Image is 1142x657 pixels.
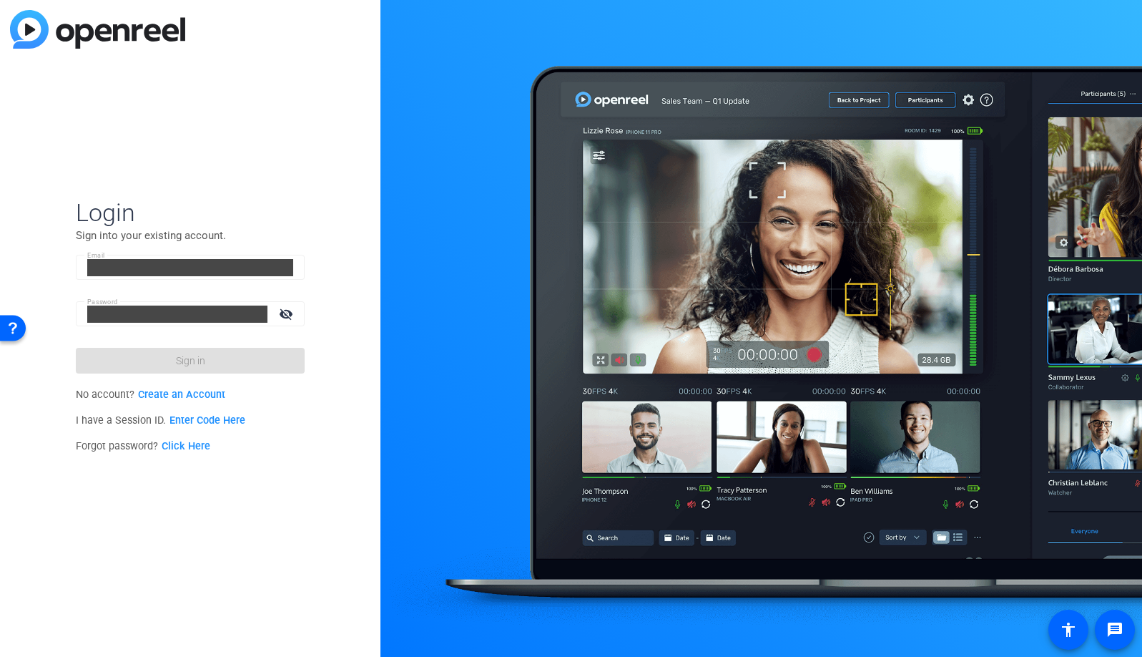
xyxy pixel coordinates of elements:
[76,228,305,243] p: Sign into your existing account.
[76,440,210,452] span: Forgot password?
[270,303,305,324] mat-icon: visibility_off
[169,414,245,427] a: Enter Code Here
[138,389,225,401] a: Create an Account
[87,259,293,276] input: Enter Email Address
[76,414,245,427] span: I have a Session ID.
[76,198,305,228] span: Login
[1060,621,1077,638] mat-icon: accessibility
[10,10,185,49] img: blue-gradient.svg
[87,298,118,306] mat-label: Password
[1106,621,1123,638] mat-icon: message
[76,389,225,401] span: No account?
[162,440,210,452] a: Click Here
[87,251,105,259] mat-label: Email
